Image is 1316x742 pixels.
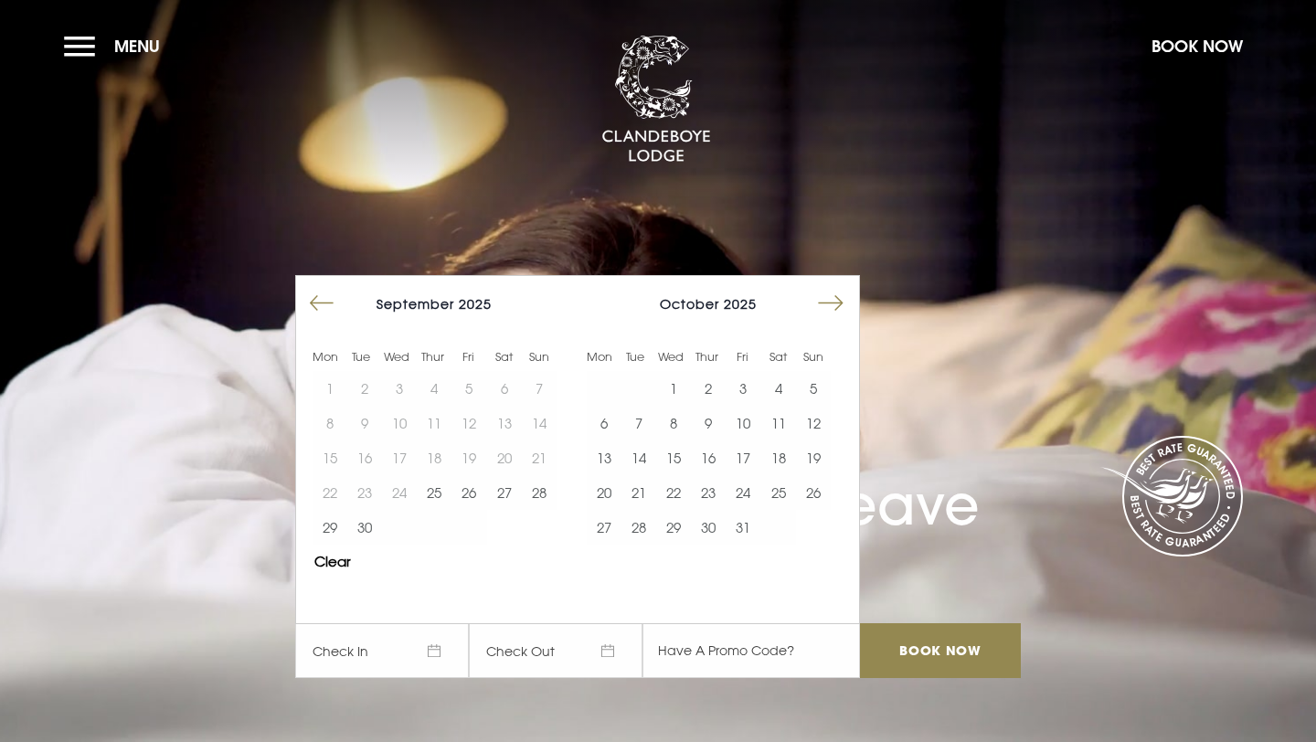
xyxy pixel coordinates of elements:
td: Choose Thursday, October 9, 2025 as your start date. [691,406,726,440]
td: Choose Wednesday, October 8, 2025 as your start date. [656,406,691,440]
td: Choose Sunday, October 19, 2025 as your start date. [796,440,831,475]
button: 5 [796,371,831,406]
td: Choose Sunday, September 28, 2025 as your start date. [522,475,557,510]
td: Choose Friday, October 24, 2025 as your start date. [726,475,760,510]
button: Move backward to switch to the previous month. [304,286,339,321]
td: Choose Thursday, October 30, 2025 as your start date. [691,510,726,545]
button: 23 [691,475,726,510]
td: Choose Wednesday, October 15, 2025 as your start date. [656,440,691,475]
button: 24 [726,475,760,510]
button: 22 [656,475,691,510]
span: Menu [114,36,160,57]
button: 20 [587,475,621,510]
td: Choose Tuesday, September 30, 2025 as your start date. [347,510,382,545]
button: 15 [656,440,691,475]
td: Choose Tuesday, October 28, 2025 as your start date. [621,510,656,545]
td: Choose Friday, October 31, 2025 as your start date. [726,510,760,545]
td: Choose Saturday, October 11, 2025 as your start date. [761,406,796,440]
td: Choose Sunday, October 5, 2025 as your start date. [796,371,831,406]
button: 3 [726,371,760,406]
button: 30 [347,510,382,545]
td: Choose Thursday, September 25, 2025 as your start date. [417,475,451,510]
button: Move forward to switch to the next month. [813,286,848,321]
input: Have A Promo Code? [642,623,860,678]
span: 2025 [459,296,492,312]
button: 8 [656,406,691,440]
span: Check In [295,623,469,678]
span: October [660,296,719,312]
button: 12 [796,406,831,440]
button: 2 [691,371,726,406]
td: Choose Friday, October 10, 2025 as your start date. [726,406,760,440]
img: Clandeboye Lodge [601,36,711,164]
button: 27 [587,510,621,545]
td: Choose Sunday, October 12, 2025 as your start date. [796,406,831,440]
button: 16 [691,440,726,475]
button: 21 [621,475,656,510]
button: 28 [522,475,557,510]
button: 25 [417,475,451,510]
td: Choose Thursday, October 2, 2025 as your start date. [691,371,726,406]
button: Menu [64,26,169,66]
td: Choose Friday, September 26, 2025 as your start date. [451,475,486,510]
button: 6 [587,406,621,440]
td: Choose Tuesday, October 14, 2025 as your start date. [621,440,656,475]
button: 29 [313,510,347,545]
td: Choose Monday, October 6, 2025 as your start date. [587,406,621,440]
button: 28 [621,510,656,545]
td: Choose Thursday, October 16, 2025 as your start date. [691,440,726,475]
button: 13 [587,440,621,475]
span: 2025 [724,296,757,312]
button: 11 [761,406,796,440]
td: Choose Wednesday, October 1, 2025 as your start date. [656,371,691,406]
button: 4 [761,371,796,406]
td: Choose Saturday, October 4, 2025 as your start date. [761,371,796,406]
button: 1 [656,371,691,406]
td: Choose Monday, October 20, 2025 as your start date. [587,475,621,510]
span: September [377,296,454,312]
button: Book Now [1142,26,1252,66]
td: Choose Monday, September 29, 2025 as your start date. [313,510,347,545]
button: 7 [621,406,656,440]
td: Choose Saturday, October 18, 2025 as your start date. [761,440,796,475]
td: Choose Friday, October 17, 2025 as your start date. [726,440,760,475]
td: Choose Saturday, September 27, 2025 as your start date. [487,475,522,510]
td: Choose Tuesday, October 21, 2025 as your start date. [621,475,656,510]
td: Choose Thursday, October 23, 2025 as your start date. [691,475,726,510]
button: 29 [656,510,691,545]
button: 14 [621,440,656,475]
button: 27 [487,475,522,510]
span: Check Out [469,623,642,678]
button: 10 [726,406,760,440]
td: Choose Sunday, October 26, 2025 as your start date. [796,475,831,510]
button: 25 [761,475,796,510]
button: 30 [691,510,726,545]
button: Clear [314,555,351,568]
td: Choose Monday, October 13, 2025 as your start date. [587,440,621,475]
button: 9 [691,406,726,440]
button: 17 [726,440,760,475]
td: Choose Friday, October 3, 2025 as your start date. [726,371,760,406]
td: Choose Wednesday, October 22, 2025 as your start date. [656,475,691,510]
td: Choose Wednesday, October 29, 2025 as your start date. [656,510,691,545]
td: Choose Tuesday, October 7, 2025 as your start date. [621,406,656,440]
button: 26 [796,475,831,510]
button: 31 [726,510,760,545]
input: Book Now [860,623,1021,678]
td: Choose Saturday, October 25, 2025 as your start date. [761,475,796,510]
button: 19 [796,440,831,475]
button: 18 [761,440,796,475]
td: Choose Monday, October 27, 2025 as your start date. [587,510,621,545]
button: 26 [451,475,486,510]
